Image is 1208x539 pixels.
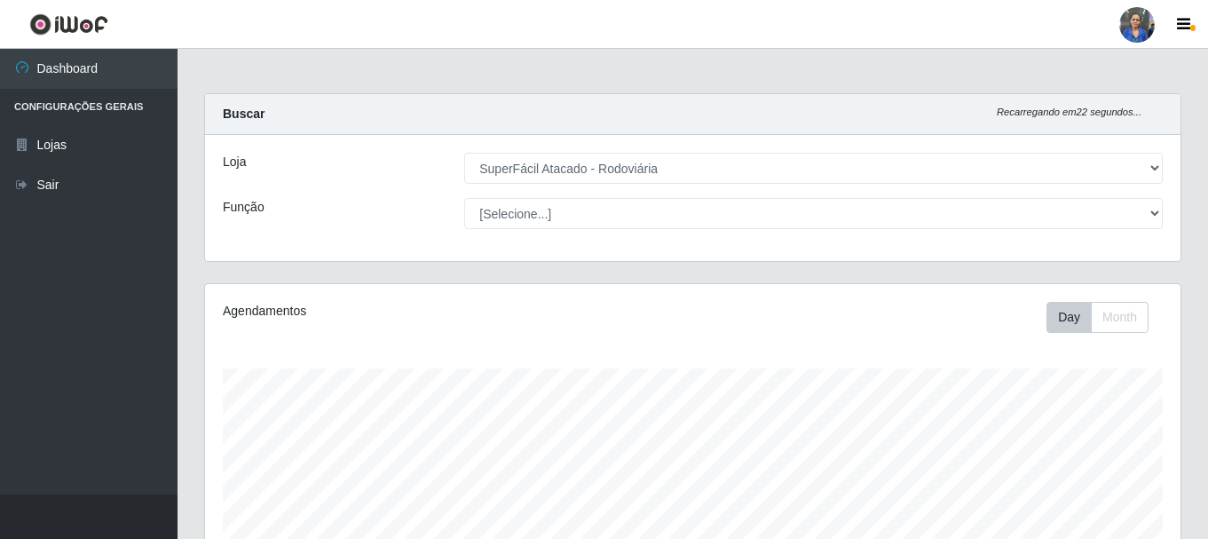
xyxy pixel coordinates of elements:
label: Função [223,198,264,217]
div: Agendamentos [223,302,599,321]
label: Loja [223,153,246,171]
button: Month [1091,302,1149,333]
i: Recarregando em 22 segundos... [997,107,1141,117]
div: First group [1046,302,1149,333]
div: Toolbar with button groups [1046,302,1163,333]
img: CoreUI Logo [29,13,108,36]
button: Day [1046,302,1092,333]
strong: Buscar [223,107,264,121]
